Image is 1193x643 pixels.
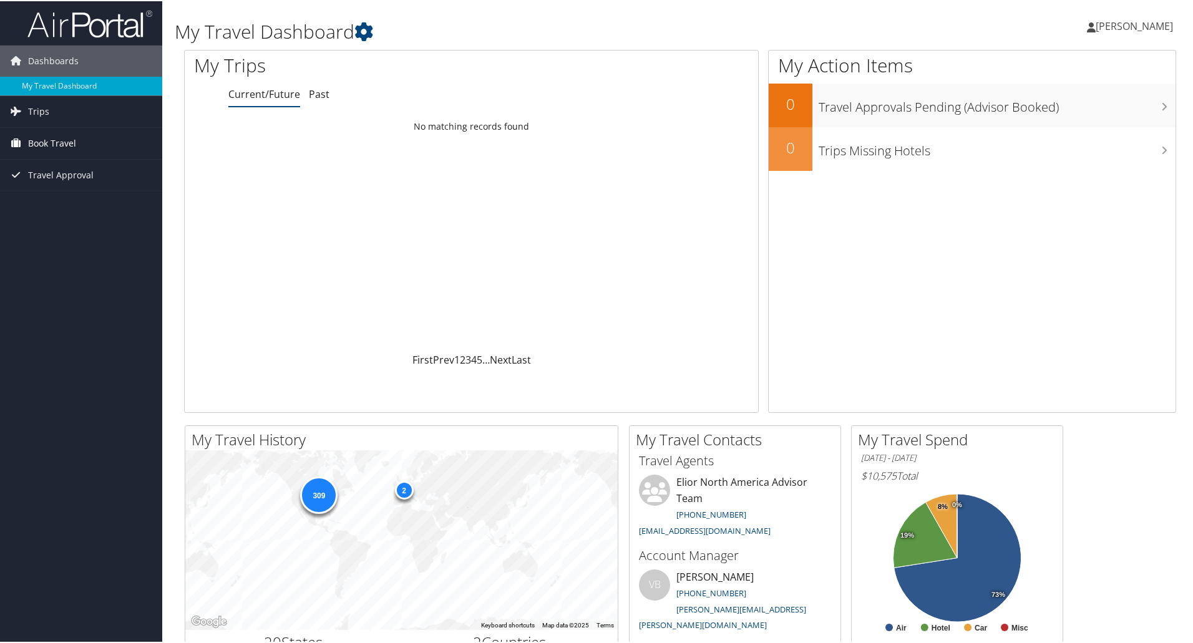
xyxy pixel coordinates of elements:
[952,500,962,508] tspan: 0%
[27,8,152,37] img: airportal-logo.png
[465,352,471,365] a: 3
[433,352,454,365] a: Prev
[639,546,831,563] h3: Account Manager
[300,475,338,513] div: 309
[192,428,618,449] h2: My Travel History
[636,428,840,449] h2: My Travel Contacts
[28,44,79,75] span: Dashboards
[228,86,300,100] a: Current/Future
[454,352,460,365] a: 1
[542,621,589,627] span: Map data ©2025
[188,612,230,629] a: Open this area in Google Maps (opens a new window)
[991,590,1005,597] tspan: 73%
[858,428,1063,449] h2: My Travel Spend
[28,127,76,158] span: Book Travel
[975,622,987,631] text: Car
[639,524,771,535] a: [EMAIL_ADDRESS][DOMAIN_NAME]
[490,352,512,365] a: Next
[394,480,413,498] div: 2
[861,468,897,481] span: $10,575
[938,502,948,510] tspan: 8%
[471,352,477,365] a: 4
[769,126,1176,170] a: 0Trips Missing Hotels
[412,352,433,365] a: First
[309,86,329,100] a: Past
[596,621,614,627] a: Terms (opens in new tab)
[194,51,510,77] h1: My Trips
[769,92,812,114] h2: 0
[477,352,482,365] a: 5
[482,352,490,365] span: …
[676,508,746,519] a: [PHONE_NUMBER]
[861,451,1053,463] h6: [DATE] - [DATE]
[28,158,94,190] span: Travel Approval
[900,531,914,538] tspan: 19%
[639,602,806,630] a: [PERSON_NAME][EMAIL_ADDRESS][PERSON_NAME][DOMAIN_NAME]
[639,451,831,468] h3: Travel Agents
[28,95,49,126] span: Trips
[896,622,907,631] text: Air
[481,620,535,629] button: Keyboard shortcuts
[769,51,1176,77] h1: My Action Items
[819,135,1176,158] h3: Trips Missing Hotels
[633,568,837,635] li: [PERSON_NAME]
[185,114,758,137] td: No matching records found
[819,91,1176,115] h3: Travel Approvals Pending (Advisor Booked)
[1096,18,1173,32] span: [PERSON_NAME]
[639,568,670,599] div: VB
[188,612,230,629] img: Google
[512,352,531,365] a: Last
[460,352,465,365] a: 2
[769,82,1176,126] a: 0Travel Approvals Pending (Advisor Booked)
[769,136,812,157] h2: 0
[1011,622,1028,631] text: Misc
[861,468,1053,481] h6: Total
[932,622,950,631] text: Hotel
[633,473,837,540] li: Elior North America Advisor Team
[175,17,849,44] h1: My Travel Dashboard
[676,586,746,597] a: [PHONE_NUMBER]
[1087,6,1186,44] a: [PERSON_NAME]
